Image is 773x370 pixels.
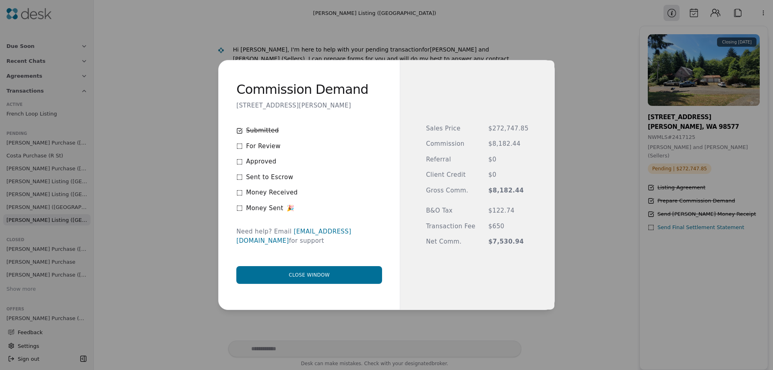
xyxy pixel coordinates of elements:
span: $7,530.94 [488,237,529,246]
span: 🎉 [287,205,294,212]
span: Money Received [246,188,298,197]
span: Money Sent [246,204,294,213]
span: Transaction Fee [426,222,475,231]
span: B&O Tax [426,206,475,215]
span: Gross Comm. [426,186,475,195]
span: Net Comm. [426,237,475,246]
span: $122.74 [488,206,529,215]
div: Need help? Email [236,227,382,245]
span: $0 [488,155,529,164]
h2: Commission Demand [236,86,368,93]
p: [STREET_ADDRESS][PERSON_NAME] [236,101,351,110]
span: Approved [246,157,276,166]
span: $8,182.44 [488,139,529,149]
span: for support [289,237,324,244]
span: $272,747.85 [488,124,529,133]
span: Sales Price [426,124,475,133]
span: Referral [426,155,475,164]
span: Sent to Escrow [246,173,293,182]
a: [EMAIL_ADDRESS][DOMAIN_NAME] [236,228,351,244]
span: $0 [488,170,529,180]
button: Close window [236,266,382,284]
span: Submitted [246,126,279,135]
span: $8,182.44 [488,186,529,195]
span: Client Credit [426,170,475,180]
span: $650 [488,222,529,231]
span: For Review [246,142,281,151]
span: Commission [426,139,475,149]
